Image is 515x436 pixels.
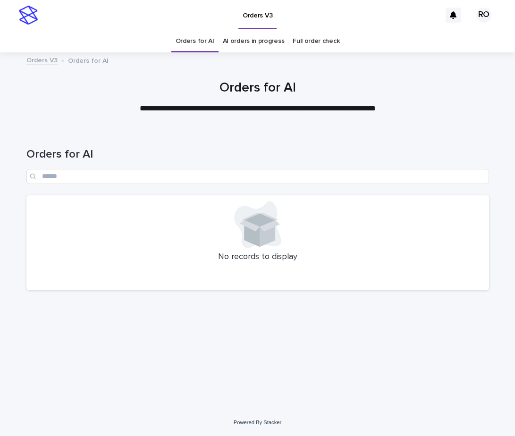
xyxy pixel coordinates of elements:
a: AI orders in progress [223,30,285,52]
a: Powered By Stacker [234,419,281,425]
a: Full order check [293,30,339,52]
a: Orders for AI [176,30,214,52]
p: Orders for AI [68,55,109,65]
h1: Orders for AI [26,80,489,96]
p: No records to display [32,252,483,262]
img: stacker-logo-s-only.png [19,6,38,25]
div: RO [476,8,491,23]
a: Orders V3 [26,54,58,65]
input: Search [26,169,489,184]
h1: Orders for AI [26,148,489,161]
